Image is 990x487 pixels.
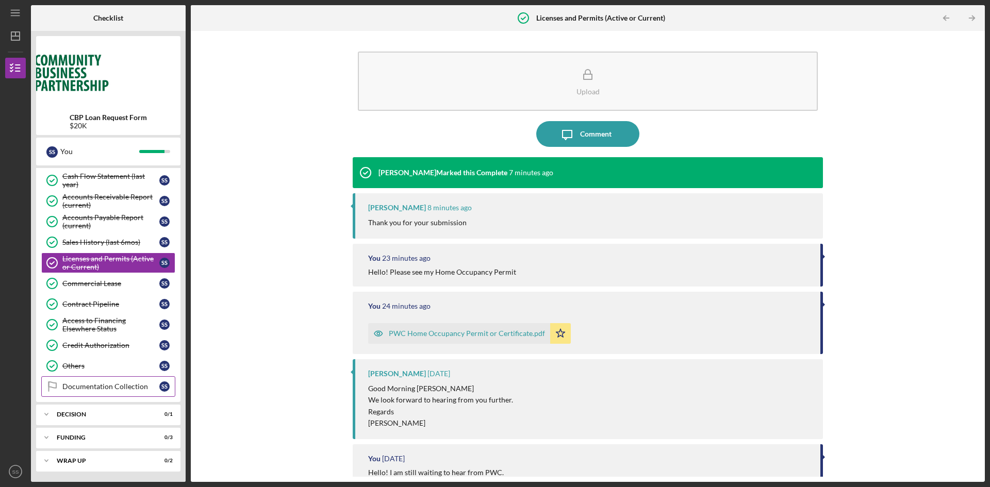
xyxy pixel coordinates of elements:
div: You [60,143,139,160]
div: Others [62,362,159,370]
div: Licenses and Permits (Active or Current) [62,255,159,271]
button: Comment [536,121,639,147]
a: Documentation CollectionSS [41,376,175,397]
b: Checklist [93,14,123,22]
div: Documentation Collection [62,382,159,391]
div: Contract Pipeline [62,300,159,308]
div: [PERSON_NAME] [368,370,426,378]
div: $20K [70,122,147,130]
div: 0 / 3 [154,434,173,441]
div: You [368,302,381,310]
a: Credit AuthorizationSS [41,335,175,356]
div: Commercial Lease [62,279,159,288]
p: Regards [368,406,513,417]
div: S S [159,175,170,186]
div: Accounts Payable Report (current) [62,213,159,230]
time: 2025-08-26 16:42 [427,204,472,212]
div: You [368,455,381,463]
div: 0 / 1 [154,411,173,417]
div: S S [159,299,170,309]
b: Licenses and Permits (Active or Current) [536,14,665,22]
div: Accounts Receivable Report (current) [62,193,159,209]
div: Hello! Please see my Home Occupancy Permit [368,268,516,276]
p: Thank you for your submission [368,217,467,228]
div: S S [159,381,170,392]
div: PWC Home Occupancy Permit or Certificate.pdf [389,329,545,338]
div: 0 / 2 [154,458,173,464]
div: Hello! I am still waiting to hear from PWC. [368,468,504,477]
div: Sales History (last 6mos) [62,238,159,246]
time: 2025-08-26 16:26 [382,254,431,262]
div: Funding [57,434,147,441]
p: [PERSON_NAME] [368,417,513,429]
div: S S [159,361,170,371]
div: Cash Flow Statement (last year) [62,172,159,189]
a: Contract PipelineSS [41,294,175,314]
div: S S [159,340,170,350]
time: 2025-08-25 15:51 [427,370,450,378]
time: 2025-08-26 16:26 [382,302,431,310]
div: Upload [576,88,600,95]
a: Cash Flow Statement (last year)SS [41,170,175,191]
div: S S [159,196,170,206]
text: SS [12,469,19,475]
div: S S [159,216,170,227]
button: PWC Home Occupancy Permit or Certificate.pdf [368,323,571,344]
a: Accounts Receivable Report (current)SS [41,191,175,211]
button: SS [5,461,26,482]
button: Upload [358,52,818,111]
div: S S [159,258,170,268]
div: Credit Authorization [62,341,159,349]
time: 2025-08-25 11:49 [382,455,405,463]
div: Decision [57,411,147,417]
div: Comment [580,121,612,147]
a: Accounts Payable Report (current)SS [41,211,175,232]
p: We look forward to hearing from you further. [368,394,513,406]
p: Good Morning [PERSON_NAME] [368,383,513,394]
a: Commercial LeaseSS [41,273,175,294]
div: S S [46,146,58,158]
a: Sales History (last 6mos)SS [41,232,175,253]
div: [PERSON_NAME] [368,204,426,212]
div: You [368,254,381,262]
a: Access to Financing Elsewhere StatusSS [41,314,175,335]
div: S S [159,278,170,289]
div: [PERSON_NAME] Marked this Complete [378,169,507,177]
div: Access to Financing Elsewhere Status [62,316,159,333]
time: 2025-08-26 16:42 [509,169,553,177]
img: Product logo [36,41,180,103]
div: Wrap up [57,458,147,464]
div: S S [159,320,170,330]
a: OthersSS [41,356,175,376]
a: Licenses and Permits (Active or Current)SS [41,253,175,273]
b: CBP Loan Request Form [70,113,147,122]
div: S S [159,237,170,247]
